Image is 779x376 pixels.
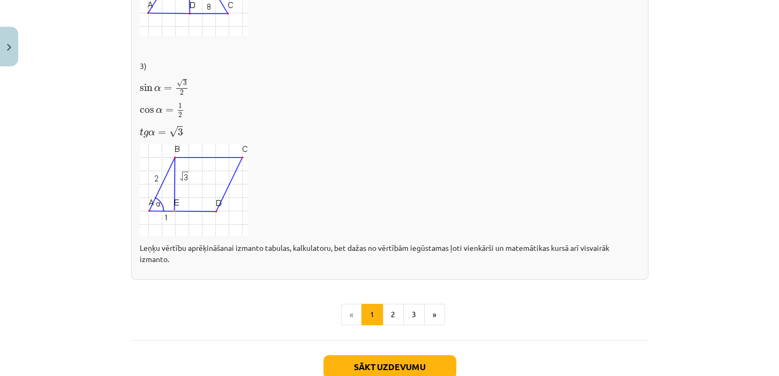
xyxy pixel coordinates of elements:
[158,131,166,135] span: =
[140,84,153,91] span: sin
[403,304,425,325] button: 3
[178,112,182,118] span: 2
[156,108,163,113] span: α
[424,304,445,325] button: »
[169,126,177,137] span: √
[165,109,173,113] span: =
[7,44,11,51] img: icon-close-lesson-0947bae3869378f0d4975bcd49f059093ad1ed9edebbc8119c70593378902aed.svg
[143,131,148,137] span: g
[361,304,383,325] button: 1
[164,87,172,91] span: =
[382,304,404,325] button: 2
[140,128,143,136] span: t
[183,80,187,86] span: 3
[178,104,182,109] span: 1
[177,79,183,87] span: √
[140,108,154,113] span: cos
[148,131,155,136] span: α
[140,242,640,265] p: Leņķu vērtību aprēķināšanai izmanto tabulas, kalkulatoru, bet dažas no vērtībām iegūstamas ļoti v...
[131,304,648,325] nav: Page navigation example
[180,90,184,96] span: 2
[154,86,161,91] span: α
[140,60,640,72] p: 3)
[177,128,183,136] span: 3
